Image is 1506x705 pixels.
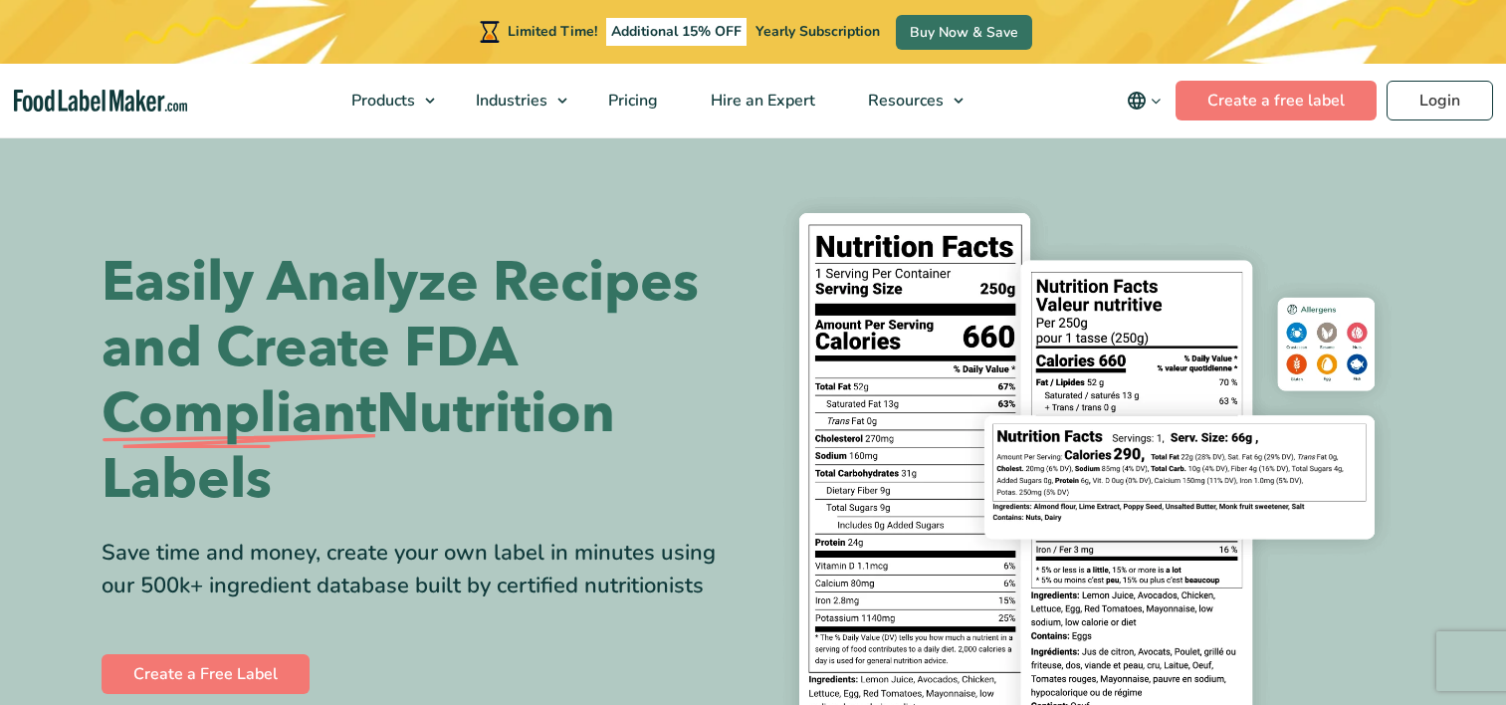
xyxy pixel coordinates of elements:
[602,90,660,112] span: Pricing
[606,18,747,46] span: Additional 15% OFF
[450,64,577,137] a: Industries
[755,22,880,41] span: Yearly Subscription
[325,64,445,137] a: Products
[685,64,837,137] a: Hire an Expert
[102,250,739,513] h1: Easily Analyze Recipes and Create FDA Nutrition Labels
[102,537,739,602] div: Save time and money, create your own label in minutes using our 500k+ ingredient database built b...
[582,64,680,137] a: Pricing
[470,90,549,112] span: Industries
[345,90,417,112] span: Products
[842,64,973,137] a: Resources
[508,22,597,41] span: Limited Time!
[862,90,946,112] span: Resources
[1176,81,1377,120] a: Create a free label
[705,90,817,112] span: Hire an Expert
[896,15,1032,50] a: Buy Now & Save
[102,654,310,694] a: Create a Free Label
[1387,81,1493,120] a: Login
[102,381,376,447] span: Compliant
